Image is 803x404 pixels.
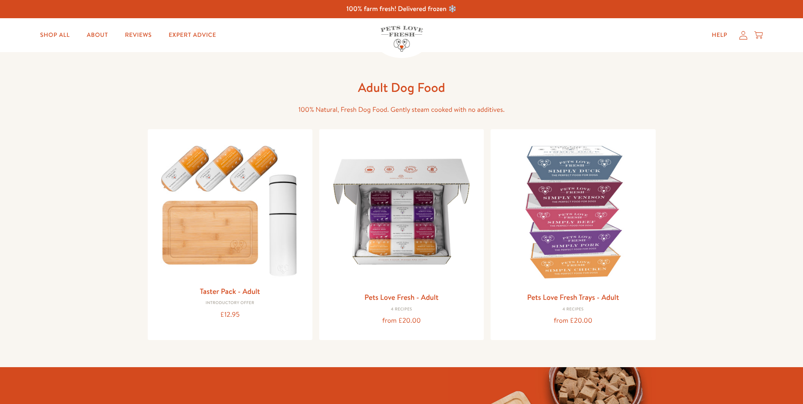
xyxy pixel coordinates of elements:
h1: Adult Dog Food [266,79,537,96]
div: from £20.00 [326,315,477,327]
a: Shop All [33,27,77,44]
a: Reviews [118,27,158,44]
a: Expert Advice [162,27,223,44]
a: Taster Pack - Adult [200,286,260,296]
a: Pets Love Fresh Trays - Adult [527,292,619,302]
div: 4 Recipes [326,307,477,312]
a: Help [705,27,734,44]
span: 100% Natural, Fresh Dog Food. Gently steam cooked with no additives. [298,105,505,114]
img: Taster Pack - Adult [155,136,306,281]
div: £12.95 [155,309,306,321]
img: Pets Love Fresh [381,26,423,52]
a: About [80,27,115,44]
img: Pets Love Fresh - Adult [326,136,477,287]
a: Pets Love Fresh - Adult [364,292,439,302]
img: Pets Love Fresh Trays - Adult [497,136,648,287]
div: 4 Recipes [497,307,648,312]
div: from £20.00 [497,315,648,327]
div: Introductory Offer [155,301,306,306]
